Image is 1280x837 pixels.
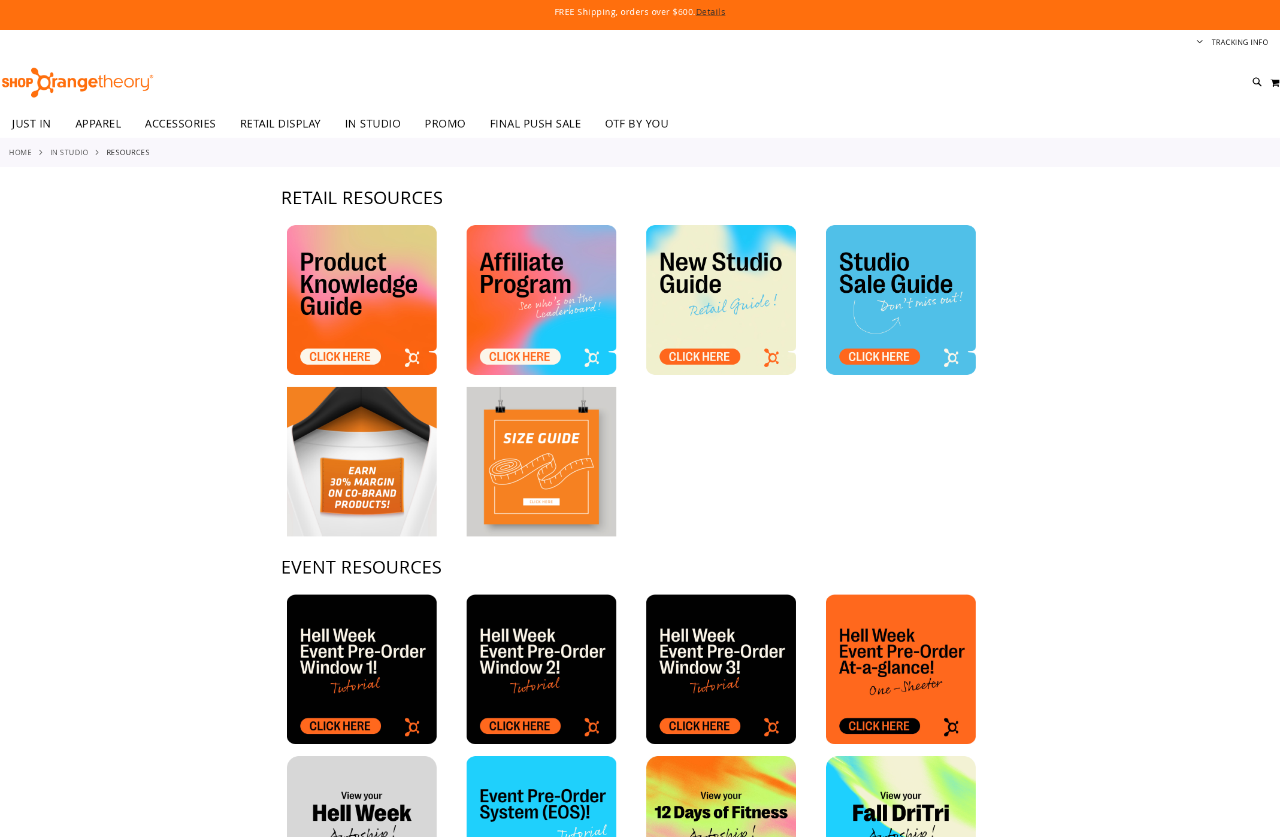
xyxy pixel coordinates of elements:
[287,595,437,744] img: OTF - Studio Sale Tile
[1197,37,1203,48] button: Account menu
[467,225,616,375] img: OTF Affiliate Tile
[826,225,976,375] img: OTF - Studio Sale Tile
[593,110,680,138] a: OTF BY YOU
[605,110,668,137] span: OTF BY YOU
[345,110,401,137] span: IN STUDIO
[281,557,1000,577] h2: Event Resources
[1212,37,1269,47] a: Tracking Info
[63,110,134,138] a: APPAREL
[280,6,999,18] p: FREE Shipping, orders over $600.
[478,110,594,138] a: FINAL PUSH SALE
[413,110,478,138] a: PROMO
[826,595,976,744] img: HELLWEEK_Allocation Tile
[107,147,150,157] strong: Resources
[490,110,582,137] span: FINAL PUSH SALE
[467,595,616,744] img: OTF - Studio Sale Tile
[133,110,228,138] a: ACCESSORIES
[228,110,333,138] a: RETAIL DISPLAY
[240,110,321,137] span: RETAIL DISPLAY
[333,110,413,137] a: IN STUDIO
[646,595,796,744] img: OTF - Studio Sale Tile
[281,188,1000,207] h2: Retail Resources
[696,6,726,17] a: Details
[12,110,52,137] span: JUST IN
[9,147,32,157] a: Home
[145,110,216,137] span: ACCESSORIES
[287,387,437,536] img: OTF Tile - Co Brand Marketing
[50,147,89,157] a: IN STUDIO
[75,110,122,137] span: APPAREL
[425,110,466,137] span: PROMO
